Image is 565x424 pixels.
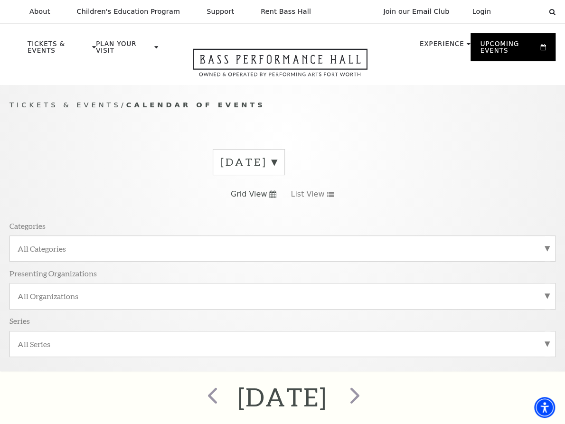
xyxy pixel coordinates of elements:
span: Tickets & Events [9,101,121,109]
span: List View [291,189,324,199]
label: All Categories [18,244,547,254]
label: All Series [18,339,547,349]
span: Grid View [231,189,267,199]
p: Categories [9,221,46,231]
span: Calendar of Events [126,101,265,109]
p: Presenting Organizations [9,268,97,278]
label: All Organizations [18,291,547,301]
p: Support [207,8,234,16]
p: Series [9,316,30,326]
p: / [9,99,556,111]
p: Children's Education Program [76,8,180,16]
p: Plan Your Visit [96,41,152,59]
label: [DATE] [221,155,277,170]
p: Rent Bass Hall [261,8,311,16]
p: Experience [420,41,464,52]
div: Accessibility Menu [534,397,555,418]
button: prev [194,380,228,414]
p: Tickets & Events [28,41,90,59]
button: next [337,380,371,414]
a: Open this option [159,48,402,85]
p: Upcoming Events [480,41,538,59]
select: Select: [506,7,540,16]
h2: [DATE] [237,382,327,412]
p: About [29,8,50,16]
